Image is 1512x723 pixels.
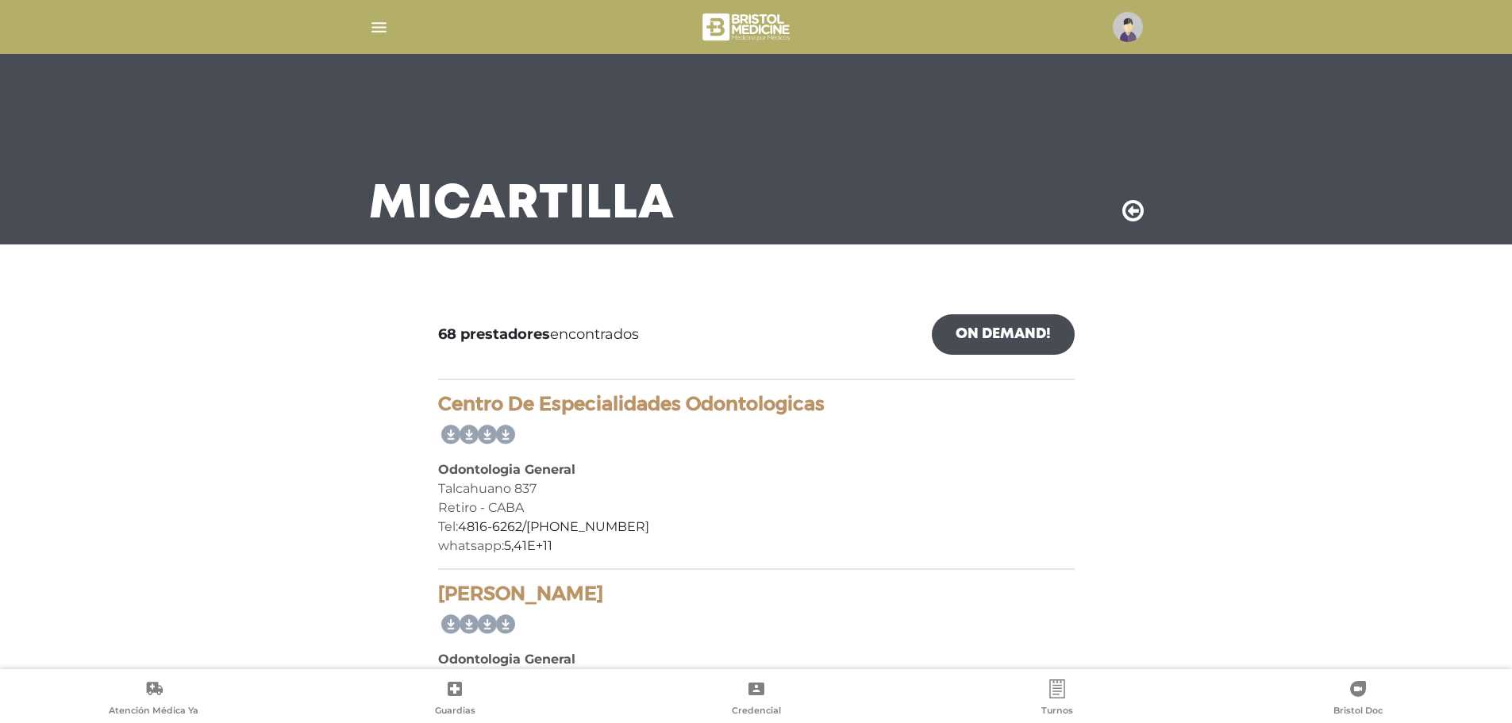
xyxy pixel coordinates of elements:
span: encontrados [438,324,639,345]
div: Tel: [438,517,1075,536]
a: On Demand! [932,314,1075,355]
div: Talcahuano 837 [438,479,1075,498]
b: Odontologia General [438,652,575,667]
a: 5,41E+11 [504,538,552,553]
h3: Mi Cartilla [369,184,675,225]
b: Odontologia General [438,462,575,477]
img: bristol-medicine-blanco.png [700,8,794,46]
a: Credencial [606,679,906,720]
a: Turnos [906,679,1207,720]
span: Turnos [1041,705,1073,719]
img: profile-placeholder.svg [1113,12,1143,42]
a: Guardias [304,679,605,720]
a: Atención Médica Ya [3,679,304,720]
h4: [PERSON_NAME] [438,583,1075,606]
div: Retiro - CABA [438,498,1075,517]
span: Atención Médica Ya [109,705,198,719]
span: Bristol Doc [1333,705,1383,719]
span: Guardias [435,705,475,719]
a: Bristol Doc [1208,679,1509,720]
a: 4816-6262/[PHONE_NUMBER] [458,519,649,534]
img: Cober_menu-lines-white.svg [369,17,389,37]
div: whatsapp: [438,536,1075,556]
span: Credencial [732,705,781,719]
h4: Centro De Especialidades Odontologicas [438,393,1075,416]
b: 68 prestadores [438,325,550,343]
